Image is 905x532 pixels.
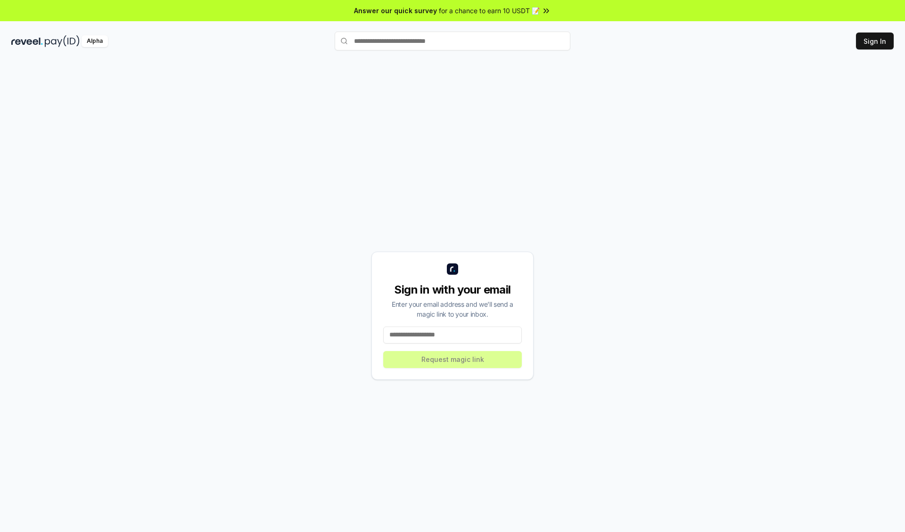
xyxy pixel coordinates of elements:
div: Alpha [82,35,108,47]
img: logo_small [447,263,458,275]
span: Answer our quick survey [354,6,437,16]
span: for a chance to earn 10 USDT 📝 [439,6,540,16]
img: reveel_dark [11,35,43,47]
div: Enter your email address and we’ll send a magic link to your inbox. [383,299,522,319]
div: Sign in with your email [383,282,522,297]
img: pay_id [45,35,80,47]
button: Sign In [856,33,894,49]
